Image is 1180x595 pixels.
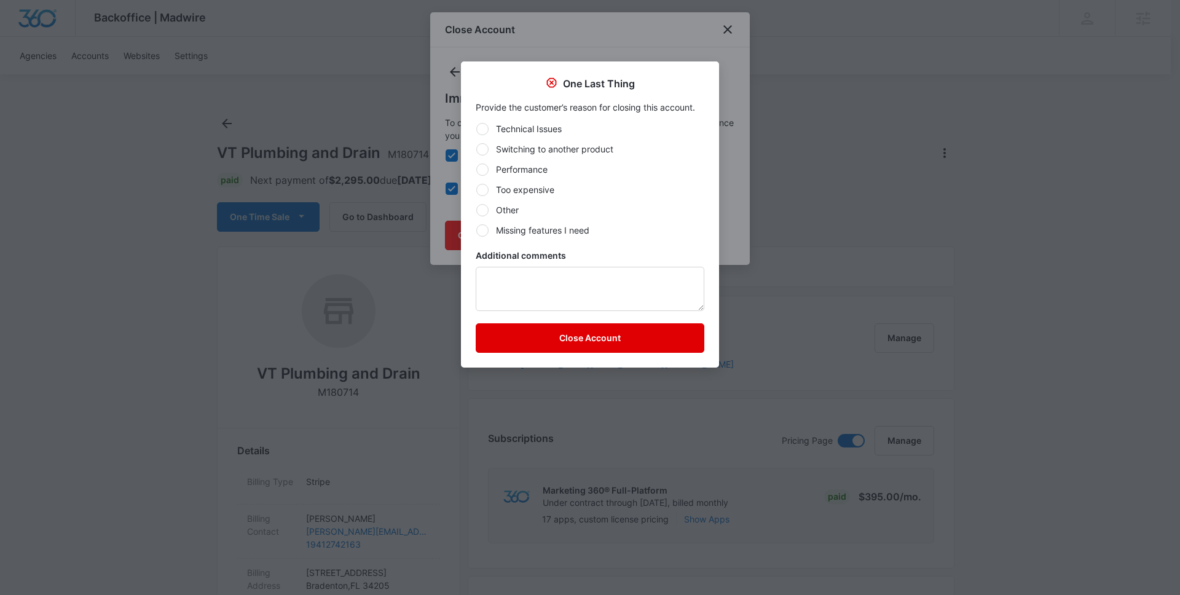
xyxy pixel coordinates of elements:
label: Other [476,203,704,216]
p: Provide the customer’s reason for closing this account. [476,101,704,114]
label: Additional comments [476,249,704,262]
label: Switching to another product [476,143,704,156]
label: Performance [476,163,704,176]
p: One Last Thing [563,76,635,91]
button: Close Account [476,323,704,353]
label: Technical Issues [476,122,704,135]
label: Too expensive [476,183,704,196]
label: Missing features I need [476,224,704,237]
